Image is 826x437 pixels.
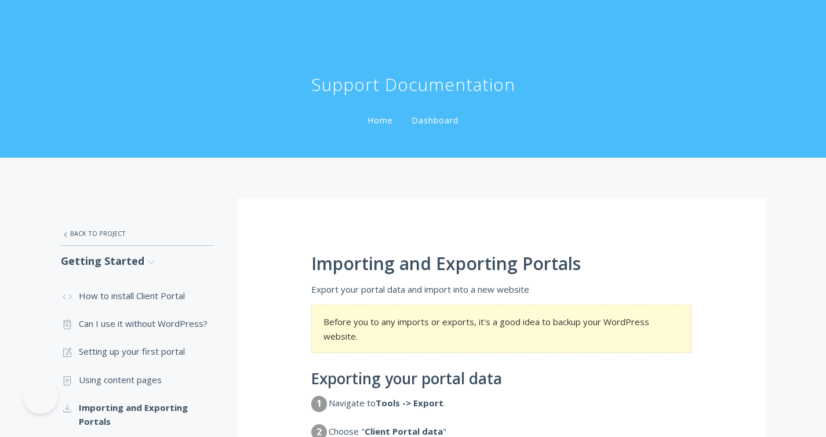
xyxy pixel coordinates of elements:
a: Home [365,115,395,126]
h2: Exporting your portal data [311,370,692,388]
strong: Client Portal data [365,425,443,437]
a: Importing and Exporting Portals [61,394,214,436]
dt: 1 [311,396,327,411]
p: Export your portal data and import into a new website [311,282,692,296]
a: How to install Client Portal [61,282,214,309]
a: Dashboard [409,115,461,126]
strong: Tools -> Export [376,397,443,409]
a: Can I use it without WordPress? [61,309,214,337]
a: Getting Started [61,246,214,276]
h1: Importing and Exporting Portals [311,254,692,274]
dd: Navigate to . [329,396,692,421]
section: Before you to any imports or exports, it's a good idea to backup your WordPress website. [311,305,692,353]
iframe: Toggle Customer Support [23,379,58,414]
a: Back to Project [61,221,214,246]
a: Using content pages [61,366,214,394]
a: Setting up your first portal [61,337,214,365]
h1: Support Documentation [311,73,515,96]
